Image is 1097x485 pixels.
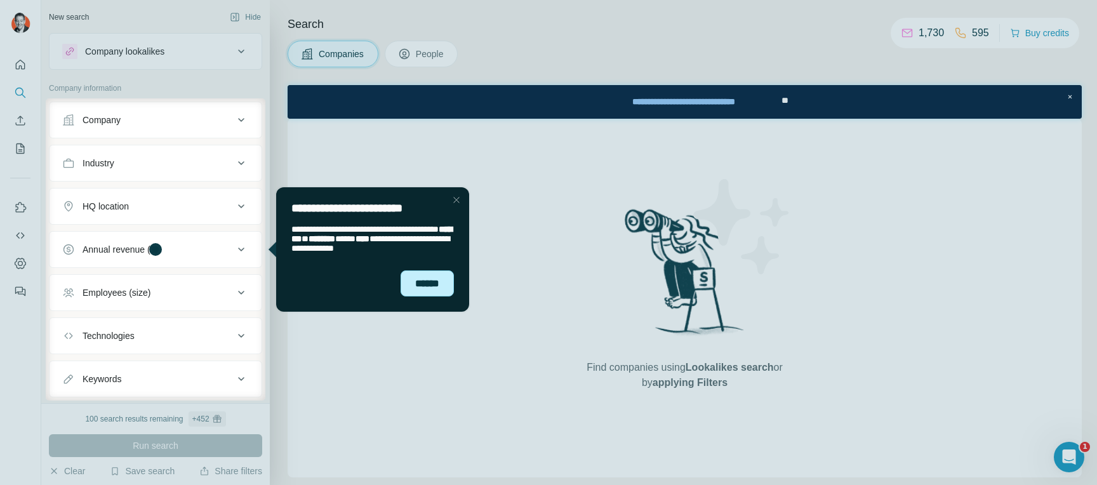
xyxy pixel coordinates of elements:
[83,157,114,169] div: Industry
[83,200,129,213] div: HQ location
[265,185,472,314] iframe: Tooltip
[50,321,262,351] button: Technologies
[50,277,262,308] button: Employees (size)
[83,373,121,385] div: Keywords
[50,105,262,135] button: Company
[83,114,121,126] div: Company
[776,5,788,18] div: Close Step
[83,286,150,299] div: Employees (size)
[50,364,262,394] button: Keywords
[50,148,262,178] button: Industry
[309,3,483,30] div: Watch our October Product update
[83,243,158,256] div: Annual revenue ($)
[50,191,262,222] button: HQ location
[83,329,135,342] div: Technologies
[50,234,262,265] button: Annual revenue ($)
